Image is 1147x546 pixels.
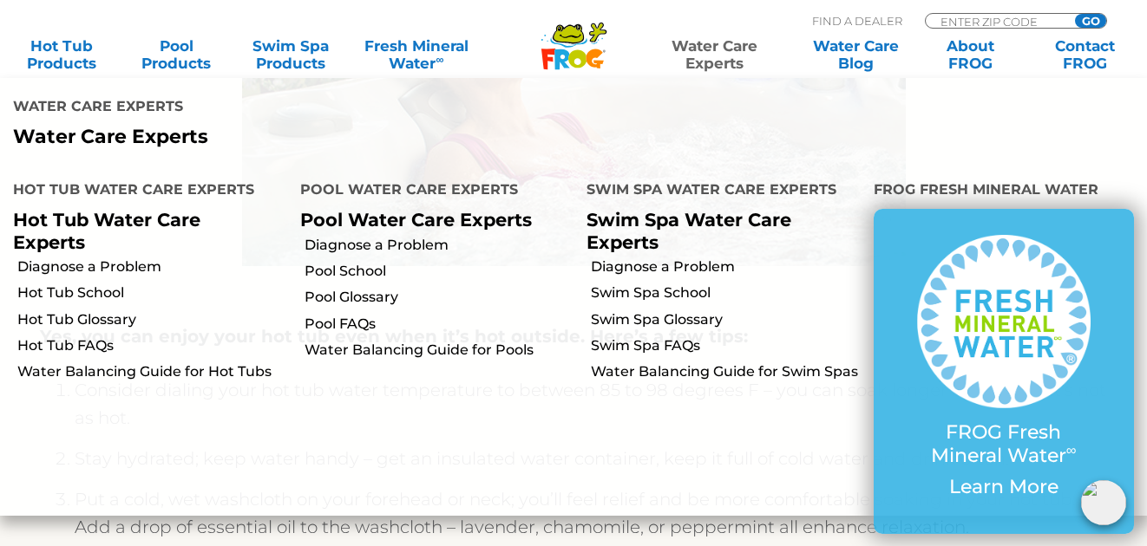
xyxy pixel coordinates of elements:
a: PoolProducts [132,37,221,72]
a: Hot Tub School [17,283,287,302]
a: Water Balancing Guide for Swim Spas [591,362,861,381]
h4: FROG Fresh Mineral Water [874,174,1135,209]
p: Find A Dealer [812,13,902,29]
h4: Swim Spa Water Care Experts [587,174,848,209]
p: Water Care Experts [13,126,560,148]
a: Diagnose a Problem [17,257,287,276]
a: Hot Tub Glossary [17,310,287,329]
a: Diagnose a Problem [305,236,574,255]
a: Swim Spa Glossary [591,310,861,329]
a: FROG Fresh Mineral Water∞ Learn More [908,235,1100,507]
h4: Water Care Experts [13,91,560,126]
h4: Pool Water Care Experts [300,174,561,209]
h4: Hot Tub Water Care Experts [13,174,274,209]
a: Hot Tub Water Care Experts [13,209,200,252]
a: Hot Tub FAQs [17,336,287,355]
a: Swim Spa FAQs [591,336,861,355]
a: Pool FAQs [305,315,574,334]
a: Water CareBlog [812,37,901,72]
a: Water Balancing Guide for Hot Tubs [17,362,287,381]
sup: ∞ [436,53,443,66]
a: Water Balancing Guide for Pools [305,341,574,360]
a: Swim Spa Water Care Experts [587,209,791,252]
a: Fresh MineralWater∞ [361,37,472,72]
sup: ∞ [1066,441,1077,458]
a: Swim SpaProducts [246,37,336,72]
a: Pool Water Care Experts [300,209,532,231]
a: Diagnose a Problem [591,257,861,276]
a: Swim Spa School [591,283,861,302]
input: Zip Code Form [939,14,1056,29]
a: Pool Glossary [305,288,574,307]
a: Water CareExperts [642,37,787,72]
p: Learn More [908,476,1100,498]
input: GO [1075,14,1106,28]
a: Pool School [305,262,574,281]
a: ContactFROG [1040,37,1130,72]
img: openIcon [1081,480,1126,525]
a: Hot TubProducts [17,37,107,72]
p: FROG Fresh Mineral Water [908,421,1100,467]
a: AboutFROG [927,37,1016,72]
